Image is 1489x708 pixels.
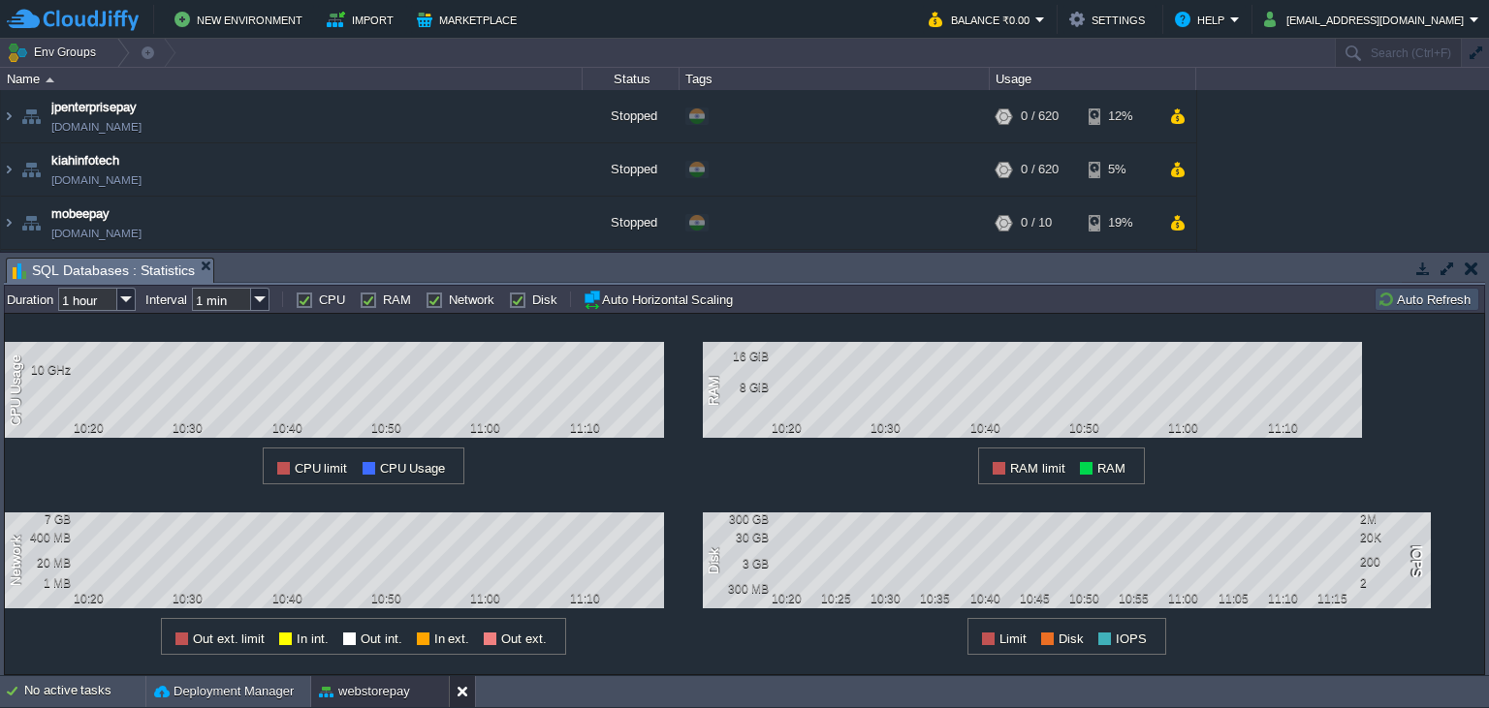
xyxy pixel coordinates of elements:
div: 8 GiB [706,381,769,394]
div: 11:00 [461,592,510,605]
img: AMDAwAAAACH5BAEAAAAALAAAAAABAAEAAAICRAEAOw== [17,90,45,142]
span: Limit [999,631,1027,646]
div: 10:20 [762,592,810,605]
div: Tags [681,68,989,90]
div: 10:45 [1010,592,1059,605]
button: webstorepay [319,682,410,701]
div: 200 [1360,555,1423,569]
div: 16 GiB [706,350,769,363]
div: CPU Usage [5,353,28,428]
div: 2 [1360,576,1423,590]
label: CPU [319,292,345,307]
label: Network [449,292,494,307]
span: In int. [297,631,329,646]
span: IOPS [1116,631,1147,646]
div: 11:10 [560,592,609,605]
div: 10:20 [64,421,112,435]
img: AMDAwAAAACH5BAEAAAAALAAAAAABAAEAAAICRAEAOw== [1,143,16,196]
img: AMDAwAAAACH5BAEAAAAALAAAAAABAAEAAAICRAEAOw== [1,197,16,249]
div: 10:55 [1110,592,1158,605]
div: Disk [703,545,726,575]
div: 10:30 [862,421,910,435]
div: 11:05 [1209,592,1257,605]
a: [DOMAIN_NAME] [51,224,142,243]
button: Marketplace [417,8,523,31]
div: 300 GB [706,512,769,526]
div: 10:30 [164,421,212,435]
div: 16% [1089,250,1152,302]
label: RAM [383,292,411,307]
div: RAM [703,373,726,407]
div: 10:50 [1060,592,1108,605]
div: 30 GB [706,531,769,544]
div: 10:50 [362,421,410,435]
button: [EMAIL_ADDRESS][DOMAIN_NAME] [1264,8,1470,31]
button: Auto Horizontal Scaling [583,290,739,309]
div: 11:00 [461,421,510,435]
div: 10:40 [263,592,311,605]
div: Stopped [583,250,680,302]
div: 400 MB [8,531,71,544]
div: 3 GB [706,557,769,570]
div: 2M [1360,512,1423,526]
div: Network [5,534,28,588]
div: Status [584,68,679,90]
div: 11:10 [1258,592,1307,605]
div: 0 / 620 [1021,250,1059,302]
button: Settings [1069,8,1151,31]
div: 5% [1089,143,1152,196]
img: AMDAwAAAACH5BAEAAAAALAAAAAABAAEAAAICRAEAOw== [17,143,45,196]
button: Auto Refresh [1378,291,1476,308]
span: CPU limit [295,461,348,476]
div: 10:30 [862,592,910,605]
div: 11:15 [1308,592,1356,605]
div: 0 / 620 [1021,143,1059,196]
span: CPU Usage [380,461,446,476]
div: 0 / 10 [1021,197,1052,249]
div: 7 GB [8,512,71,526]
div: Usage [991,68,1195,90]
div: 12% [1089,90,1152,142]
span: RAM limit [1010,461,1065,476]
a: mobeepay [51,204,110,224]
div: 10:20 [64,592,112,605]
img: AMDAwAAAACH5BAEAAAAALAAAAAABAAEAAAICRAEAOw== [1,90,16,142]
div: 0 / 620 [1021,90,1059,142]
span: In ext. [434,631,470,646]
div: Stopped [583,143,680,196]
div: Stopped [583,90,680,142]
div: 11:10 [1258,421,1307,435]
img: AMDAwAAAACH5BAEAAAAALAAAAAABAAEAAAICRAEAOw== [46,77,54,82]
div: 10:50 [1060,421,1108,435]
button: Deployment Manager [154,682,294,701]
div: 19% [1089,197,1152,249]
span: Disk [1059,631,1084,646]
button: Balance ₹0.00 [929,8,1035,31]
span: SQL Databases : Statistics [13,259,195,283]
label: Disk [532,292,557,307]
button: Import [327,8,399,31]
div: 10:30 [164,592,212,605]
a: jpenterprisepay [51,98,137,117]
label: Interval [145,292,187,307]
div: 10:25 [812,592,861,605]
div: 300 MB [706,582,769,596]
div: Stopped [583,197,680,249]
div: 11:10 [560,421,609,435]
button: Help [1175,8,1230,31]
label: Duration [7,292,53,307]
div: 10:35 [911,592,960,605]
img: AMDAwAAAACH5BAEAAAAALAAAAAABAAEAAAICRAEAOw== [17,250,45,302]
div: 20 MB [8,556,71,569]
div: 10 GHz [8,363,71,377]
div: 10:20 [762,421,810,435]
img: CloudJiffy [7,8,139,32]
a: [DOMAIN_NAME] [51,170,142,190]
div: 10:40 [961,592,1009,605]
div: 1 MB [8,576,71,590]
div: Name [2,68,582,90]
div: 11:00 [1159,421,1208,435]
div: 10:40 [961,421,1009,435]
div: 11:00 [1159,592,1208,605]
